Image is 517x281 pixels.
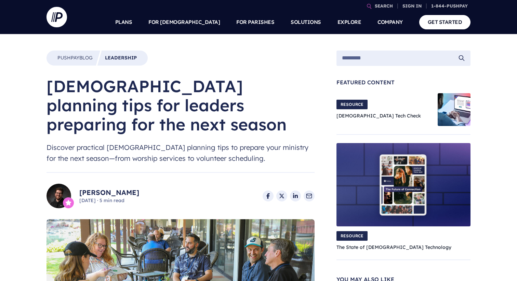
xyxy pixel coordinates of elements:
[47,184,71,208] img: Jonathan Louvis
[377,10,403,34] a: COMPANY
[336,231,368,241] span: RESOURCE
[276,191,287,201] a: Share on X
[419,15,471,29] a: GET STARTED
[105,55,137,61] a: Leadership
[336,113,421,119] a: [DEMOGRAPHIC_DATA] Tech Check
[290,191,301,201] a: Share on LinkedIn
[115,10,132,34] a: PLANS
[337,10,361,34] a: EXPLORE
[79,197,139,204] span: [DATE] 5 min read
[291,10,321,34] a: SOLUTIONS
[57,55,79,61] span: Pushpay
[263,191,274,201] a: Share on Facebook
[97,197,98,203] span: ·
[304,191,315,201] a: Share via Email
[236,10,274,34] a: FOR PARISHES
[336,244,451,250] a: The State of [DEMOGRAPHIC_DATA] Technology
[57,55,93,61] a: PushpayBlog
[336,100,368,109] span: RESOURCE
[336,80,470,85] span: Featured Content
[47,142,315,164] span: Discover practical [DEMOGRAPHIC_DATA] planning tips to prepare your ministry for the next season—...
[47,76,315,134] h1: [DEMOGRAPHIC_DATA] planning tips for leaders preparing for the next season
[148,10,220,34] a: FOR [DEMOGRAPHIC_DATA]
[79,188,139,197] a: [PERSON_NAME]
[438,93,470,126] img: Church Tech Check Blog Hero Image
